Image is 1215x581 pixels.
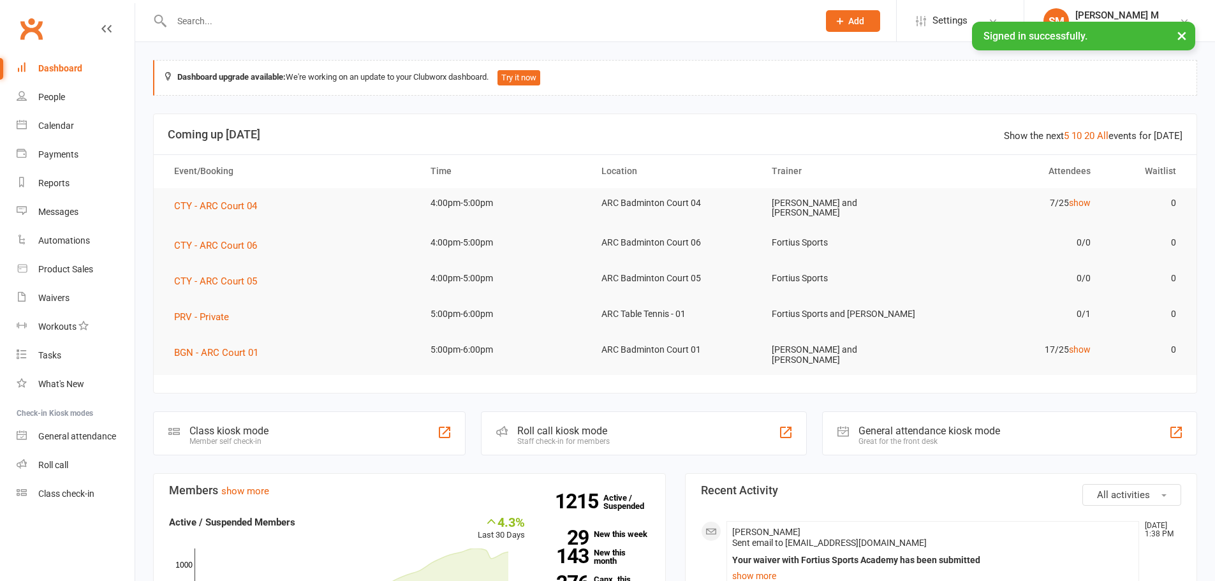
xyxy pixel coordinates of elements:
[732,555,1134,566] div: Your waiver with Fortius Sports Academy has been submitted
[163,155,419,188] th: Event/Booking
[174,240,257,251] span: CTY - ARC Court 06
[38,293,70,303] div: Waivers
[419,228,590,258] td: 4:00pm-5:00pm
[177,72,286,82] strong: Dashboard upgrade available:
[931,335,1102,365] td: 17/25
[17,54,135,83] a: Dashboard
[1138,522,1181,538] time: [DATE] 1:38 PM
[1004,128,1182,143] div: Show the next events for [DATE]
[17,313,135,341] a: Workouts
[983,30,1087,42] span: Signed in successfully.
[590,299,761,329] td: ARC Table Tennis - 01
[38,264,93,274] div: Product Sales
[38,379,84,389] div: What's New
[1102,299,1188,329] td: 0
[38,178,70,188] div: Reports
[15,13,47,45] a: Clubworx
[701,484,1182,497] h3: Recent Activity
[590,228,761,258] td: ARC Badminton Court 06
[858,425,1000,437] div: General attendance kiosk mode
[858,437,1000,446] div: Great for the front desk
[478,515,525,529] div: 4.3%
[174,274,266,289] button: CTY - ARC Court 05
[1170,22,1193,49] button: ×
[17,140,135,169] a: Payments
[17,83,135,112] a: People
[17,112,135,140] a: Calendar
[848,16,864,26] span: Add
[1097,130,1108,142] a: All
[826,10,880,32] button: Add
[1069,198,1091,208] a: show
[38,460,68,470] div: Roll call
[174,200,257,212] span: CTY - ARC Court 04
[590,335,761,365] td: ARC Badminton Court 01
[932,6,968,35] span: Settings
[38,431,116,441] div: General attendance
[174,276,257,287] span: CTY - ARC Court 05
[17,169,135,198] a: Reports
[221,485,269,497] a: show more
[931,299,1102,329] td: 0/1
[931,263,1102,293] td: 0/0
[590,155,761,188] th: Location
[17,341,135,370] a: Tasks
[760,335,931,375] td: [PERSON_NAME] and [PERSON_NAME]
[1075,21,1161,33] div: [GEOGRAPHIC_DATA]
[590,263,761,293] td: ARC Badminton Court 05
[1102,228,1188,258] td: 0
[1102,155,1188,188] th: Waitlist
[17,255,135,284] a: Product Sales
[931,228,1102,258] td: 0/0
[478,515,525,542] div: Last 30 Days
[38,92,65,102] div: People
[17,422,135,451] a: General attendance kiosk mode
[419,263,590,293] td: 4:00pm-5:00pm
[1102,335,1188,365] td: 0
[544,548,650,565] a: 143New this month
[38,121,74,131] div: Calendar
[169,517,295,528] strong: Active / Suspended Members
[17,284,135,313] a: Waivers
[1064,130,1069,142] a: 5
[1071,130,1082,142] a: 10
[760,228,931,258] td: Fortius Sports
[1075,10,1161,21] div: [PERSON_NAME] M
[1097,489,1150,501] span: All activities
[544,528,589,547] strong: 29
[38,149,78,159] div: Payments
[189,437,269,446] div: Member self check-in
[1084,130,1094,142] a: 20
[760,299,931,329] td: Fortius Sports and [PERSON_NAME]
[17,451,135,480] a: Roll call
[732,538,927,548] span: Sent email to [EMAIL_ADDRESS][DOMAIN_NAME]
[38,350,61,360] div: Tasks
[1102,188,1188,218] td: 0
[760,263,931,293] td: Fortius Sports
[544,530,650,538] a: 29New this week
[174,198,266,214] button: CTY - ARC Court 04
[517,425,610,437] div: Roll call kiosk mode
[931,188,1102,218] td: 7/25
[590,188,761,218] td: ARC Badminton Court 04
[419,188,590,218] td: 4:00pm-5:00pm
[760,155,931,188] th: Trainer
[174,311,229,323] span: PRV - Private
[931,155,1102,188] th: Attendees
[174,309,238,325] button: PRV - Private
[38,63,82,73] div: Dashboard
[732,527,800,537] span: [PERSON_NAME]
[168,12,809,30] input: Search...
[38,235,90,246] div: Automations
[544,547,589,566] strong: 143
[189,425,269,437] div: Class kiosk mode
[760,188,931,228] td: [PERSON_NAME] and [PERSON_NAME]
[1082,484,1181,506] button: All activities
[1043,8,1069,34] div: SM
[1069,344,1091,355] a: show
[419,299,590,329] td: 5:00pm-6:00pm
[603,484,659,520] a: 1215Active / Suspended
[419,335,590,365] td: 5:00pm-6:00pm
[38,489,94,499] div: Class check-in
[174,347,258,358] span: BGN - ARC Court 01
